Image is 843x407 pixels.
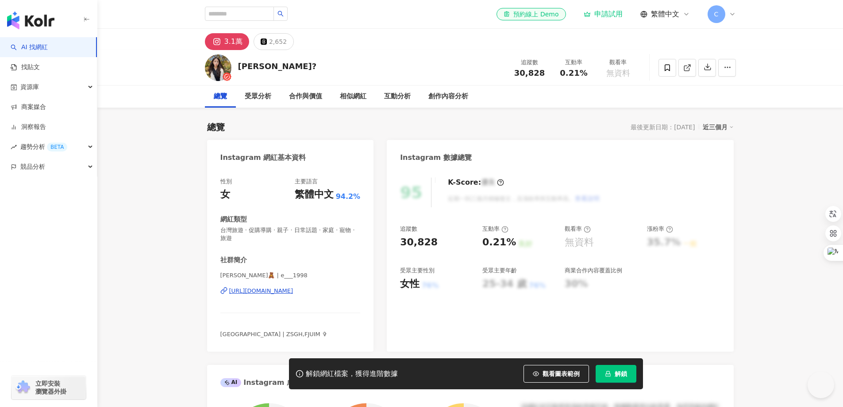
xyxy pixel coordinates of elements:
button: 觀看圖表範例 [524,365,589,383]
div: 相似網紅 [340,91,366,102]
div: 漲粉率 [647,225,673,233]
div: 受眾主要性別 [400,267,435,275]
div: 3.1萬 [224,35,243,48]
div: 總覽 [207,121,225,133]
div: 30,828 [400,236,438,249]
span: lock [605,371,611,377]
span: 立即安裝 瀏覽器外掛 [35,380,66,395]
div: BETA [47,143,67,151]
div: 追蹤數 [513,58,547,67]
div: 最後更新日期：[DATE] [631,124,695,131]
div: 女性 [400,277,420,291]
div: 商業合作內容覆蓋比例 [565,267,622,275]
div: 互動率 [557,58,591,67]
span: 觀看圖表範例 [543,370,580,377]
span: search [277,11,284,17]
div: 追蹤數 [400,225,417,233]
div: 社群簡介 [220,256,247,265]
div: 觀看率 [565,225,591,233]
div: 網紅類型 [220,215,247,224]
span: 資源庫 [20,77,39,97]
div: 觀看率 [601,58,635,67]
div: [URL][DOMAIN_NAME] [229,287,293,295]
span: [PERSON_NAME]🧸 | e___1998 [220,271,361,279]
span: 無資料 [606,69,630,78]
div: 性別 [220,178,232,186]
a: [URL][DOMAIN_NAME] [220,287,361,295]
img: logo [7,12,54,29]
img: KOL Avatar [205,54,231,81]
span: 解鎖 [615,370,627,377]
div: 預約線上 Demo [504,10,558,19]
div: Instagram 數據總覽 [400,153,472,163]
span: 台灣旅遊 · 促購導購 · 親子 · 日常話題 · 家庭 · 寵物 · 旅遊 [220,226,361,242]
div: 2,652 [269,35,287,48]
a: 找貼文 [11,63,40,72]
div: 互動率 [482,225,508,233]
span: 0.21% [560,69,587,78]
div: 創作內容分析 [428,91,468,102]
span: 競品分析 [20,157,45,177]
span: C [714,9,719,19]
button: 3.1萬 [205,33,249,50]
a: 預約線上 Demo [497,8,566,20]
div: Instagram 網紅基本資料 [220,153,306,163]
img: chrome extension [14,380,31,395]
a: 商案媒合 [11,103,46,112]
span: rise [11,144,17,150]
div: 無資料 [565,236,594,249]
a: 申請試用 [584,10,623,19]
div: 總覽 [214,91,227,102]
div: [PERSON_NAME]? [238,61,317,72]
span: 繁體中文 [651,9,679,19]
div: 0.21% [482,236,516,249]
div: 主要語言 [295,178,318,186]
div: 近三個月 [703,121,734,133]
div: 解鎖網紅檔案，獲得進階數據 [306,369,398,379]
div: 互動分析 [384,91,411,102]
div: 受眾主要年齡 [482,267,517,275]
div: 合作與價值 [289,91,322,102]
div: 受眾分析 [245,91,271,102]
span: 趨勢分析 [20,137,67,157]
div: 繁體中文 [295,188,334,202]
a: searchAI 找網紅 [11,43,48,52]
button: 解鎖 [596,365,636,383]
a: 洞察報告 [11,123,46,132]
button: 2,652 [254,33,294,50]
span: [GEOGRAPHIC_DATA] | ZSGH,FJUIM ✞ [220,331,327,337]
div: K-Score : [448,178,504,187]
span: 30,828 [514,68,545,78]
span: 94.2% [336,192,361,202]
div: 女 [220,188,230,202]
a: chrome extension立即安裝 瀏覽器外掛 [12,376,86,399]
